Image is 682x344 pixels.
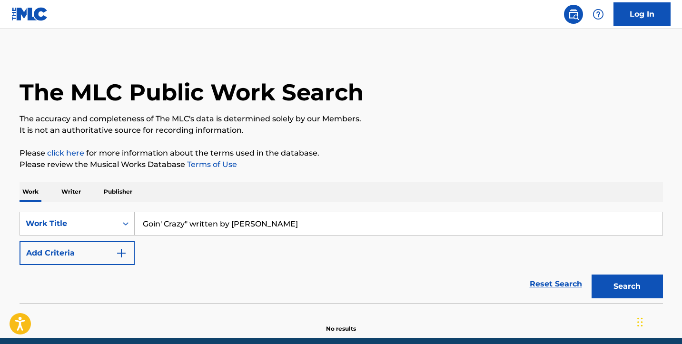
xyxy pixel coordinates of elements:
[185,160,237,169] a: Terms of Use
[20,241,135,265] button: Add Criteria
[593,9,604,20] img: help
[47,148,84,157] a: click here
[11,7,48,21] img: MLC Logo
[20,78,364,107] h1: The MLC Public Work Search
[59,182,84,202] p: Writer
[20,212,663,303] form: Search Form
[592,275,663,298] button: Search
[20,159,663,170] p: Please review the Musical Works Database
[101,182,135,202] p: Publisher
[634,298,682,344] iframe: Chat Widget
[613,2,671,26] a: Log In
[589,5,608,24] div: Help
[116,247,127,259] img: 9d2ae6d4665cec9f34b9.svg
[20,182,41,202] p: Work
[20,125,663,136] p: It is not an authoritative source for recording information.
[525,274,587,295] a: Reset Search
[637,308,643,336] div: Drag
[26,218,111,229] div: Work Title
[326,313,356,333] p: No results
[20,113,663,125] p: The accuracy and completeness of The MLC's data is determined solely by our Members.
[564,5,583,24] a: Public Search
[20,147,663,159] p: Please for more information about the terms used in the database.
[568,9,579,20] img: search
